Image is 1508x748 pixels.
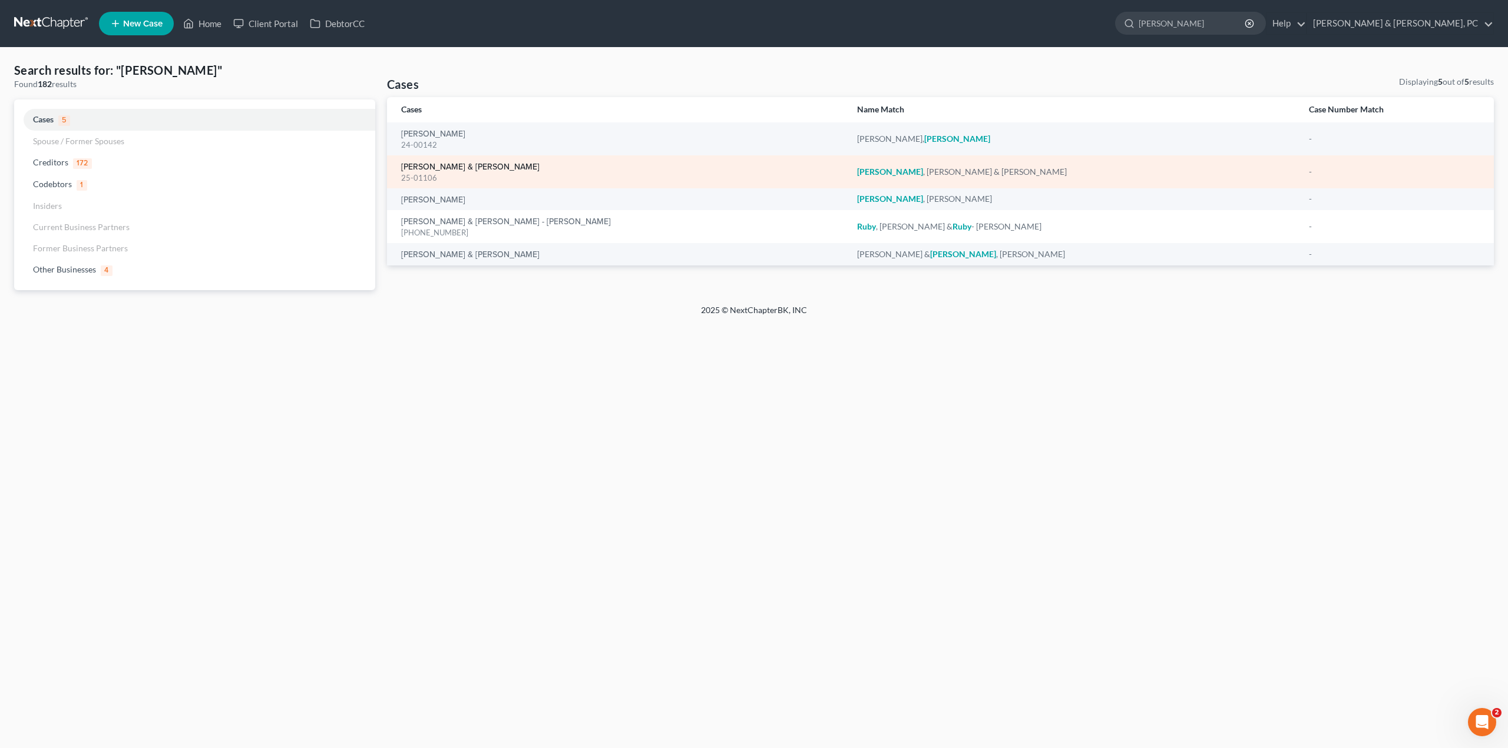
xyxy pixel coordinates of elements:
[857,167,923,177] em: [PERSON_NAME]
[1309,133,1480,145] div: -
[14,174,375,195] a: Codebtors1
[401,163,540,171] a: [PERSON_NAME] & [PERSON_NAME]
[401,251,540,259] a: [PERSON_NAME] & [PERSON_NAME]
[33,114,54,124] span: Cases
[1139,12,1246,34] input: Search by name...
[1266,13,1306,34] a: Help
[1399,76,1494,88] div: Displaying out of results
[1438,77,1443,87] strong: 5
[1309,166,1480,178] div: -
[387,97,848,122] th: Cases
[14,152,375,174] a: Creditors172
[857,248,1290,260] div: [PERSON_NAME] & , [PERSON_NAME]
[857,221,1290,232] div: , [PERSON_NAME] & - [PERSON_NAME]
[401,227,838,238] div: [PHONE_NUMBER]
[227,13,304,34] a: Client Portal
[33,157,68,167] span: Creditors
[401,139,838,151] div: 24-00142
[14,259,375,281] a: Other Businesses4
[401,172,838,184] div: 25-01106
[14,131,375,152] a: Spouse / Former Spouses
[1464,77,1469,87] strong: 5
[857,221,876,231] em: Ruby
[857,166,1290,178] div: , [PERSON_NAME] & [PERSON_NAME]
[401,130,465,138] a: [PERSON_NAME]
[33,222,130,232] span: Current Business Partners
[14,238,375,259] a: Former Business Partners
[33,243,128,253] span: Former Business Partners
[33,179,72,189] span: Codebtors
[848,97,1299,122] th: Name Match
[304,13,371,34] a: DebtorCC
[401,196,465,204] a: [PERSON_NAME]
[177,13,227,34] a: Home
[33,264,96,274] span: Other Businesses
[924,134,990,144] em: [PERSON_NAME]
[14,195,375,217] a: Insiders
[1307,13,1493,34] a: [PERSON_NAME] & [PERSON_NAME], PC
[101,265,113,276] span: 4
[953,221,971,231] em: Ruby
[14,78,375,90] div: Found results
[857,193,1290,205] div: , [PERSON_NAME]
[418,304,1090,325] div: 2025 © NextChapterBK, INC
[14,62,375,78] h4: Search results for: "[PERSON_NAME]"
[73,158,92,169] span: 172
[387,76,419,92] h4: Cases
[38,79,52,89] strong: 182
[401,218,611,226] a: [PERSON_NAME] & [PERSON_NAME] - [PERSON_NAME]
[1468,708,1496,736] iframe: Intercom live chat
[33,136,124,146] span: Spouse / Former Spouses
[123,19,163,28] span: New Case
[14,109,375,131] a: Cases5
[58,115,70,126] span: 5
[857,194,923,204] em: [PERSON_NAME]
[1309,248,1480,260] div: -
[1299,97,1494,122] th: Case Number Match
[1492,708,1502,717] span: 2
[1309,221,1480,232] div: -
[857,133,1290,145] div: [PERSON_NAME],
[77,180,87,191] span: 1
[930,249,996,259] em: [PERSON_NAME]
[14,217,375,238] a: Current Business Partners
[1309,193,1480,205] div: -
[33,201,62,211] span: Insiders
